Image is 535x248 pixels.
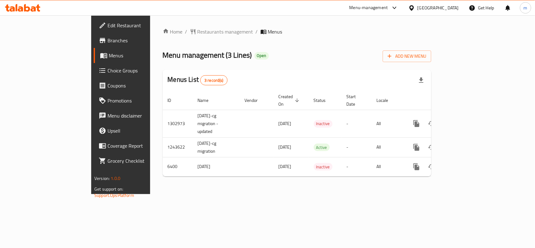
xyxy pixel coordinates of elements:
[424,159,439,174] button: Change Status
[163,28,431,35] nav: breadcrumb
[108,22,176,29] span: Edit Restaurant
[94,93,181,108] a: Promotions
[163,91,474,177] table: enhanced table
[94,78,181,93] a: Coupons
[254,52,269,60] div: Open
[94,174,110,182] span: Version:
[198,97,217,104] span: Name
[163,48,252,62] span: Menu management ( 3 Lines )
[185,28,187,35] li: /
[94,63,181,78] a: Choice Groups
[314,144,330,151] span: Active
[190,28,253,35] a: Restaurants management
[197,28,253,35] span: Restaurants management
[279,143,291,151] span: [DATE]
[404,91,474,110] th: Actions
[108,67,176,74] span: Choice Groups
[279,162,291,171] span: [DATE]
[108,142,176,150] span: Coverage Report
[414,73,429,88] div: Export file
[372,110,404,137] td: All
[524,4,527,11] span: m
[94,138,181,153] a: Coverage Report
[94,153,181,168] a: Grocery Checklist
[314,97,334,104] span: Status
[342,137,372,157] td: -
[409,140,424,155] button: more
[424,140,439,155] button: Change Status
[254,53,269,58] span: Open
[349,4,388,12] div: Menu-management
[168,75,228,85] h2: Menus List
[94,191,134,199] a: Support.OpsPlatform
[108,157,176,165] span: Grocery Checklist
[314,120,333,128] div: Inactive
[417,4,459,11] div: [GEOGRAPHIC_DATA]
[168,97,180,104] span: ID
[424,116,439,131] button: Change Status
[279,119,291,128] span: [DATE]
[193,157,240,176] td: [DATE]
[193,137,240,157] td: [DATE]-cg migration
[347,93,364,108] span: Start Date
[108,82,176,89] span: Coupons
[372,137,404,157] td: All
[388,52,426,60] span: Add New Menu
[108,97,176,104] span: Promotions
[201,77,227,83] span: 3 record(s)
[383,50,431,62] button: Add New Menu
[314,163,333,171] span: Inactive
[256,28,258,35] li: /
[268,28,282,35] span: Menus
[372,157,404,176] td: All
[314,120,333,127] span: Inactive
[193,110,240,137] td: [DATE]-cg migration - updated
[377,97,396,104] span: Locale
[94,123,181,138] a: Upsell
[245,97,266,104] span: Vendor
[94,18,181,33] a: Edit Restaurant
[279,93,301,108] span: Created On
[342,110,372,137] td: -
[108,37,176,44] span: Branches
[94,33,181,48] a: Branches
[94,108,181,123] a: Menu disclaimer
[409,116,424,131] button: more
[94,185,123,193] span: Get support on:
[94,48,181,63] a: Menus
[108,127,176,135] span: Upsell
[109,52,176,59] span: Menus
[111,174,120,182] span: 1.0.0
[342,157,372,176] td: -
[108,112,176,119] span: Menu disclaimer
[409,159,424,174] button: more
